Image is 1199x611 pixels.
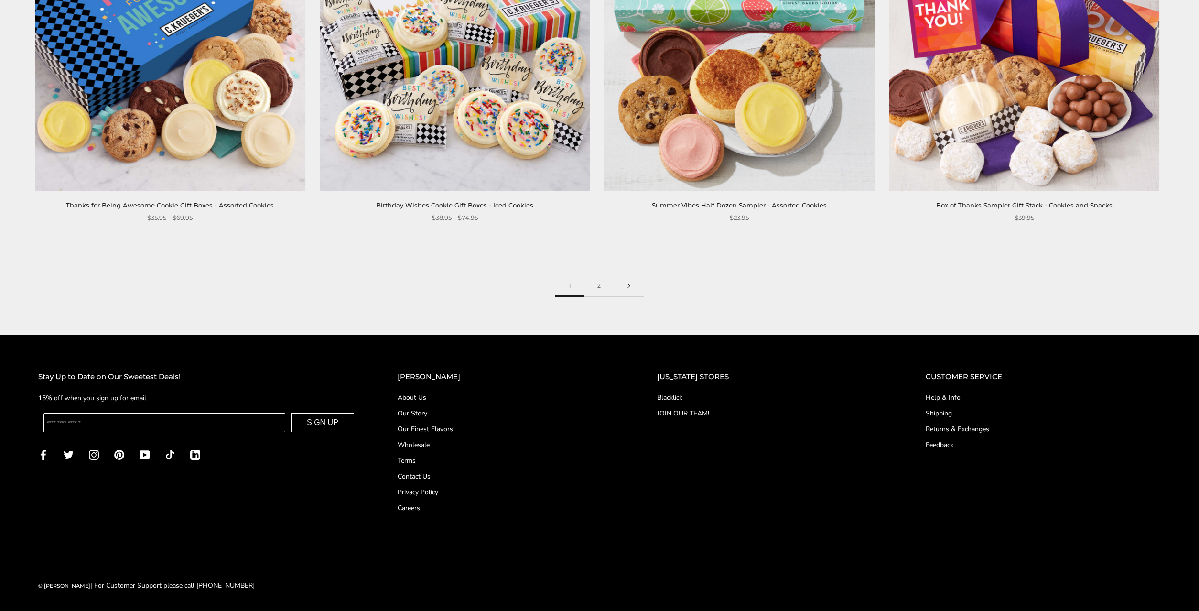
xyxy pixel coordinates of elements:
[657,393,887,403] a: Blacklick
[614,275,644,297] a: Next page
[1015,213,1034,223] span: $39.95
[584,275,614,297] a: 2
[398,456,619,466] a: Terms
[730,213,749,223] span: $23.95
[398,371,619,383] h2: [PERSON_NAME]
[64,449,74,460] a: Twitter
[114,449,124,460] a: Pinterest
[652,201,827,209] a: Summer Vibes Half Dozen Sampler - Assorted Cookies
[936,201,1113,209] a: Box of Thanks Sampler Gift Stack - Cookies and Snacks
[926,371,1161,383] h2: CUSTOMER SERVICE
[8,575,99,603] iframe: Sign Up via Text for Offers
[926,408,1161,418] a: Shipping
[555,275,584,297] span: 1
[38,393,359,404] p: 15% off when you sign up for email
[398,408,619,418] a: Our Story
[398,503,619,513] a: Careers
[398,487,619,497] a: Privacy Policy
[38,449,48,460] a: Facebook
[43,413,285,432] input: Enter your email
[190,449,200,460] a: LinkedIn
[38,371,359,383] h2: Stay Up to Date on Our Sweetest Deals!
[926,424,1161,434] a: Returns & Exchanges
[165,449,175,460] a: TikTok
[398,393,619,403] a: About Us
[291,413,354,432] button: SIGN UP
[398,424,619,434] a: Our Finest Flavors
[398,440,619,450] a: Wholesale
[66,201,274,209] a: Thanks for Being Awesome Cookie Gift Boxes - Assorted Cookies
[657,371,887,383] h2: [US_STATE] STORES
[140,449,150,460] a: YouTube
[89,449,99,460] a: Instagram
[398,471,619,481] a: Contact Us
[657,408,887,418] a: JOIN OUR TEAM!
[147,213,193,223] span: $35.95 - $69.95
[926,440,1161,450] a: Feedback
[376,201,533,209] a: Birthday Wishes Cookie Gift Boxes - Iced Cookies
[432,213,478,223] span: $38.95 - $74.95
[38,580,255,591] div: | For Customer Support please call [PHONE_NUMBER]
[926,393,1161,403] a: Help & Info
